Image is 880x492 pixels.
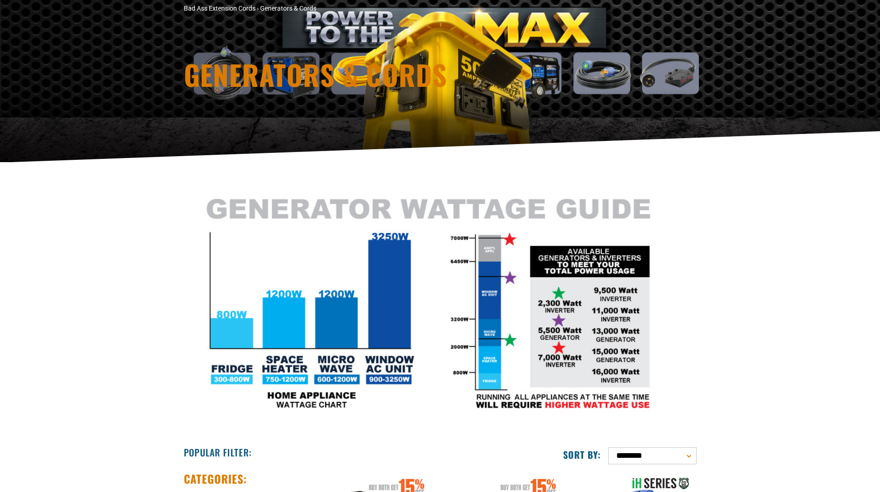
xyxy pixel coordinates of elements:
[184,472,248,486] h2: Categories:
[563,449,601,461] label: Sort by:
[184,61,521,88] h1: Generators & Cords
[257,5,259,12] span: ›
[184,446,252,458] h2: Popular Filter:
[184,5,255,12] a: Bad Ass Extension Cords
[184,4,521,13] nav: breadcrumbs
[260,5,316,12] span: Generators & Cords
